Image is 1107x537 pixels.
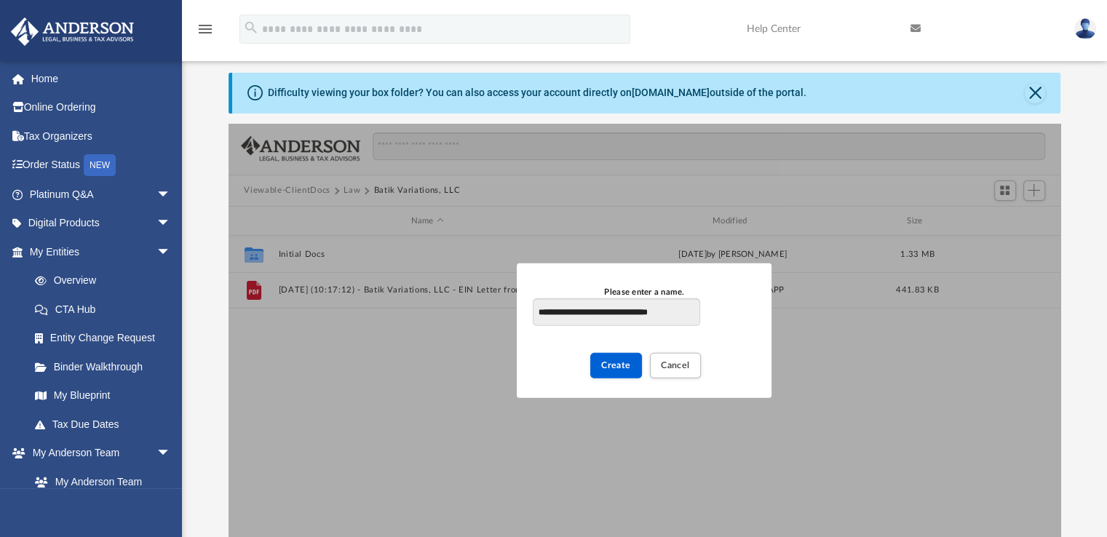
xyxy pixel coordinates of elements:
[20,266,193,295] a: Overview
[156,209,186,239] span: arrow_drop_down
[20,295,193,324] a: CTA Hub
[156,439,186,469] span: arrow_drop_down
[20,410,193,439] a: Tax Due Dates
[84,154,116,176] div: NEW
[20,324,193,353] a: Entity Change Request
[10,64,193,93] a: Home
[661,361,690,370] span: Cancel
[197,28,214,38] a: menu
[7,17,138,46] img: Anderson Advisors Platinum Portal
[10,180,193,209] a: Platinum Q&Aarrow_drop_down
[20,352,193,381] a: Binder Walkthrough
[197,20,214,38] i: menu
[20,381,186,410] a: My Blueprint
[268,85,806,100] div: Difficulty viewing your box folder? You can also access your account directly on outside of the p...
[243,20,259,36] i: search
[10,93,193,122] a: Online Ordering
[1025,83,1045,103] button: Close
[601,361,631,370] span: Create
[10,209,193,238] a: Digital Productsarrow_drop_down
[10,439,186,468] a: My Anderson Teamarrow_drop_down
[10,122,193,151] a: Tax Organizers
[533,285,755,298] div: Please enter a name.
[10,237,193,266] a: My Entitiesarrow_drop_down
[1074,18,1096,39] img: User Pic
[590,353,642,378] button: Create
[533,298,699,326] input: Please enter a name.
[10,151,193,180] a: Order StatusNEW
[517,263,771,397] div: New Folder
[650,353,701,378] button: Cancel
[156,180,186,210] span: arrow_drop_down
[632,87,710,98] a: [DOMAIN_NAME]
[20,467,178,496] a: My Anderson Team
[156,237,186,267] span: arrow_drop_down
